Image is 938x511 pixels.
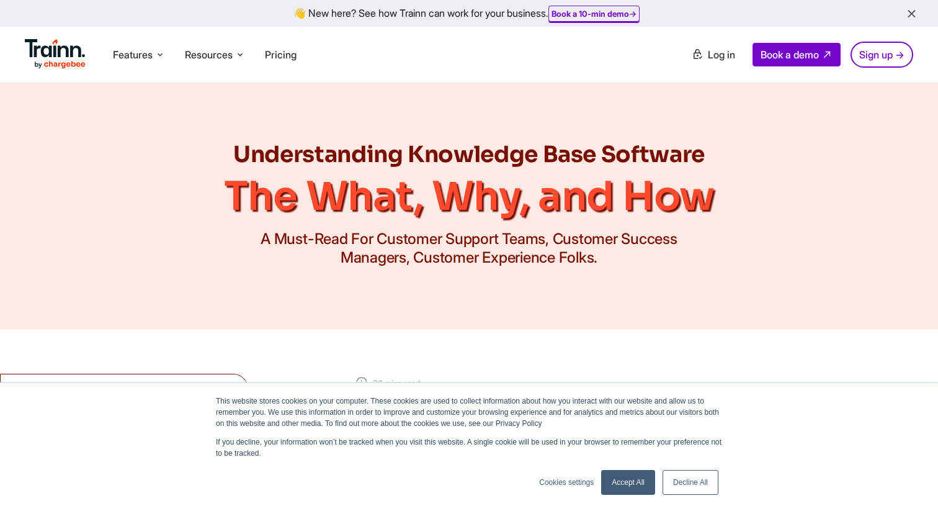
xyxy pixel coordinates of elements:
[265,48,297,61] a: Pricing
[663,470,718,495] a: Decline All
[539,477,594,488] a: Cookies settings
[185,48,233,61] span: Resources
[7,7,931,19] div: 👋 New here? See how Trainn can work for your business.
[113,48,153,61] span: Features
[753,43,841,66] a: Book a demo
[243,230,695,267] p: A must-read for customer support teams, customer success managers, customer experience folks.
[708,48,735,61] span: Log in
[25,39,86,69] img: Trainn Logo
[552,9,636,19] a: Book a 10-min demo→
[216,436,722,459] p: If you decline, your information won’t be tracked when you visit this website. A single cookie wi...
[601,470,655,495] a: Accept All
[684,43,743,66] a: Log in
[216,396,722,429] p: This website stores cookies on your computer. These cookies are used to collect information about...
[355,374,814,392] div: 20 mins read
[851,42,913,68] a: Sign up →
[761,48,819,61] span: Book a demo
[552,9,629,19] b: Book a 10-min demo
[205,171,733,222] h1: The What, Why, and How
